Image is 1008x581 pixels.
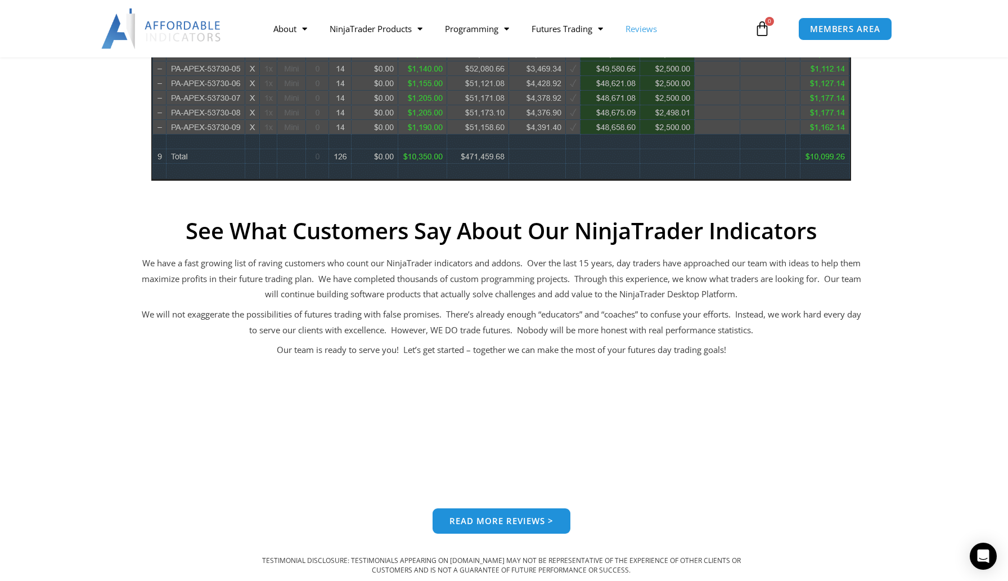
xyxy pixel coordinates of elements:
[798,17,892,41] a: MEMBERS AREA
[141,307,861,338] p: We will not exaggerate the possibilities of futures trading with false promises. There’s already ...
[614,16,668,42] a: Reviews
[765,17,774,26] span: 0
[737,12,787,45] a: 0
[262,16,751,42] nav: Menu
[449,517,553,525] span: Read more reviews >
[810,25,880,33] span: MEMBERS AREA
[520,16,614,42] a: Futures Trading
[141,217,861,244] h2: See What Customers Say About Our NinjaTrader Indicators
[258,556,745,575] div: TESTIMONIAL DISCLOSURE: TESTIMONIALS APPEARING ON [DOMAIN_NAME] MAY NOT BE REPRESENTATIVE OF THE ...
[433,508,570,534] a: Read more reviews >
[318,16,434,42] a: NinjaTrader Products
[141,373,861,508] iframe: Customer reviews powered by Trustpilot
[970,543,997,570] div: Open Intercom Messenger
[141,256,861,303] p: We have a fast growing list of raving customers who count our NinjaTrader indicators and addons. ...
[262,16,318,42] a: About
[101,8,222,49] img: LogoAI | Affordable Indicators – NinjaTrader
[141,342,861,358] p: Our team is ready to serve you! Let’s get started – together we can make the most of your futures...
[434,16,520,42] a: Programming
